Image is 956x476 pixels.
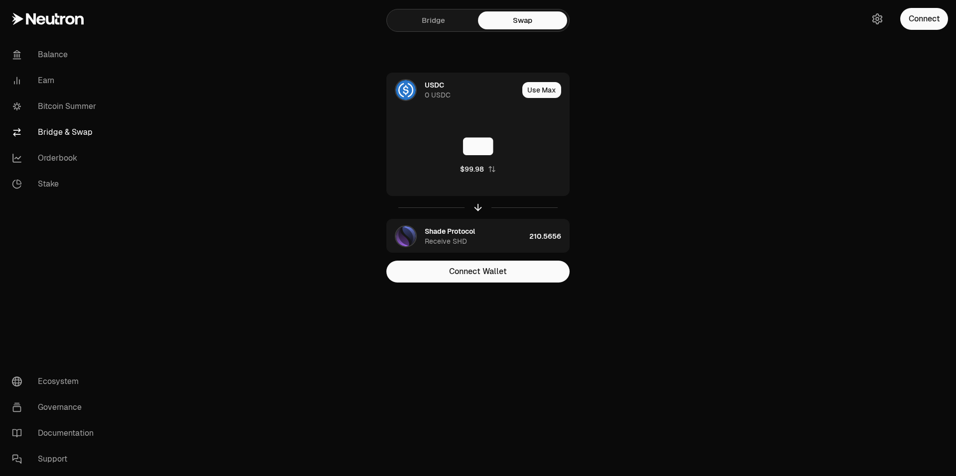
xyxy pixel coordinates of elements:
[522,82,561,98] button: Use Max
[425,90,451,100] div: 0 USDC
[4,394,108,420] a: Governance
[389,11,478,29] a: Bridge
[387,219,569,253] button: SHD LogoShade ProtocolReceive SHD210.5656
[4,369,108,394] a: Ecosystem
[4,42,108,68] a: Balance
[4,68,108,94] a: Earn
[425,80,444,90] div: USDC
[4,446,108,472] a: Support
[4,420,108,446] a: Documentation
[386,261,570,283] button: Connect Wallet
[425,226,475,236] div: Shade Protocol
[387,73,518,107] div: USDC LogoUSDC0 USDC
[478,11,567,29] a: Swap
[425,236,467,246] div: Receive SHD
[460,164,496,174] button: $99.98
[460,164,484,174] div: $99.98
[529,219,569,253] div: 210.5656
[4,145,108,171] a: Orderbook
[396,226,416,246] img: SHD Logo
[4,119,108,145] a: Bridge & Swap
[900,8,948,30] button: Connect
[396,80,416,100] img: USDC Logo
[4,94,108,119] a: Bitcoin Summer
[4,171,108,197] a: Stake
[387,219,525,253] div: SHD LogoShade ProtocolReceive SHD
